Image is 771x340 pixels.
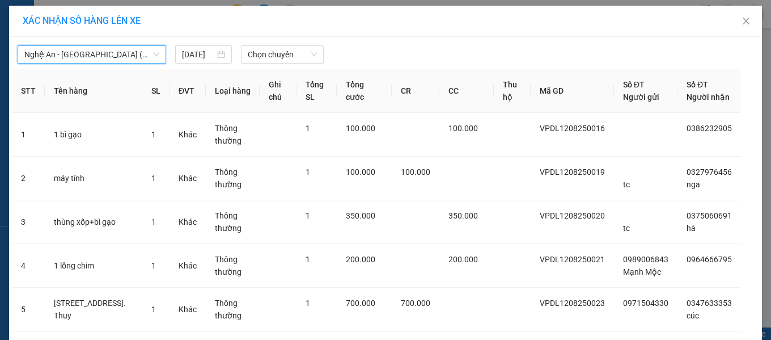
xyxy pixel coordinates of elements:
span: 1 [151,261,156,270]
span: 100.000 [346,124,375,133]
span: 1 [306,299,310,308]
span: 1 [151,305,156,314]
span: 1 [306,255,310,264]
span: cúc [687,311,699,320]
td: Thông thường [206,113,260,157]
th: CC [439,69,494,113]
span: 700.000 [346,299,375,308]
th: Thu hộ [494,69,531,113]
td: 4 [12,244,45,288]
td: thùng xốp+bì gạo [45,200,142,244]
span: 1 [306,124,310,133]
td: Thông thường [206,288,260,331]
td: [STREET_ADDRESS]. Thuy [45,288,142,331]
th: Tổng cước [337,69,392,113]
span: VPDL1208250019 [540,167,605,177]
span: VPDL1208250020 [540,211,605,220]
span: Mạnh Mộc [623,267,661,276]
th: Mã GD [531,69,614,113]
span: Người gửi [623,93,659,102]
td: Khác [170,157,206,200]
th: CR [392,69,439,113]
td: 2 [12,157,45,200]
button: Close [730,6,762,37]
span: 200.000 [448,255,478,264]
span: 1 [306,167,310,177]
span: 0386232905 [687,124,732,133]
span: 350.000 [346,211,375,220]
span: Người nhận [687,93,730,102]
span: XÁC NHẬN SỐ HÀNG LÊN XE [23,15,141,26]
th: Tên hàng [45,69,142,113]
span: 700.000 [401,299,430,308]
td: 5 [12,288,45,331]
td: Thông thường [206,157,260,200]
span: VPDL1208250021 [540,255,605,264]
span: 0327976456 [687,167,732,177]
span: 200.000 [346,255,375,264]
td: Thông thường [206,200,260,244]
th: ĐVT [170,69,206,113]
td: 1 [12,113,45,157]
th: SL [142,69,170,113]
td: Khác [170,244,206,288]
td: Khác [170,200,206,244]
td: Khác [170,113,206,157]
th: Loại hàng [206,69,260,113]
input: 12/08/2025 [182,48,215,61]
span: 0347633353 [687,299,732,308]
span: 350.000 [448,211,478,220]
th: STT [12,69,45,113]
span: tc [623,180,630,189]
span: 0964666795 [687,255,732,264]
span: 100.000 [346,167,375,177]
span: 0375060691 [687,211,732,220]
span: Số ĐT [623,80,645,89]
span: nga [687,180,700,189]
td: máy tính [45,157,142,200]
span: VPDL1208250023 [540,299,605,308]
td: Thông thường [206,244,260,288]
span: Số ĐT [687,80,708,89]
span: 100.000 [448,124,478,133]
span: tc [623,224,630,233]
td: 1 lồng chim [45,244,142,288]
span: 1 [151,217,156,226]
span: 100.000 [401,167,430,177]
span: close [742,16,751,26]
span: 0971504330 [623,299,668,308]
span: 1 [306,211,310,220]
th: Tổng SL [296,69,337,113]
span: 1 [151,174,156,183]
td: 1 bì gạo [45,113,142,157]
span: Nghệ An - Sài Gòn (QL1A) [24,46,159,63]
th: Ghi chú [260,69,296,113]
span: Chọn chuyến [248,46,317,63]
span: VPDL1208250016 [540,124,605,133]
td: Khác [170,288,206,331]
span: 1 [151,130,156,139]
span: hà [687,224,696,233]
span: 0989006843 [623,255,668,264]
td: 3 [12,200,45,244]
